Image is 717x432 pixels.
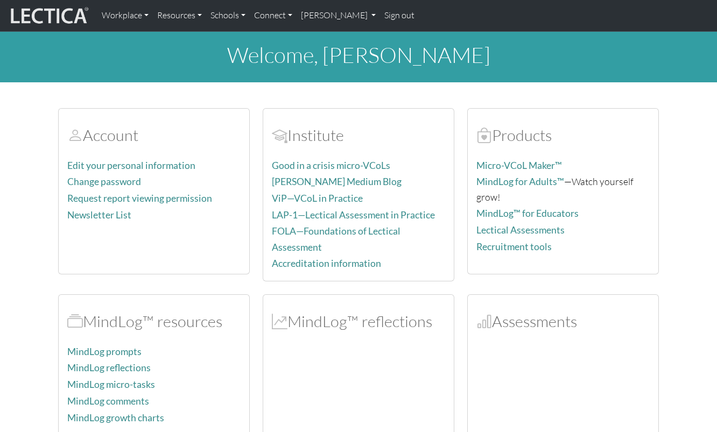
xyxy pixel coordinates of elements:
span: Account [67,125,83,145]
span: MindLog™ resources [67,311,83,331]
span: Assessments [476,311,492,331]
h2: Account [67,126,241,145]
a: Lectical Assessments [476,224,565,236]
a: Connect [250,4,297,27]
a: [PERSON_NAME] Medium Blog [272,176,402,187]
a: MindLog reflections [67,362,151,373]
a: MindLog comments [67,395,149,407]
a: Newsletter List [67,209,131,221]
p: —Watch yourself grow! [476,174,650,204]
span: MindLog [272,311,287,331]
a: MindLog prompts [67,346,142,357]
a: Accreditation information [272,258,381,269]
a: Change password [67,176,141,187]
a: MindLog™ for Educators [476,208,579,219]
a: [PERSON_NAME] [297,4,380,27]
a: FOLA—Foundations of Lectical Assessment [272,225,400,252]
a: Micro-VCoL Maker™ [476,160,562,171]
h2: Institute [272,126,445,145]
h2: MindLog™ resources [67,312,241,331]
a: Recruitment tools [476,241,552,252]
span: Products [476,125,492,145]
a: Workplace [97,4,153,27]
a: MindLog growth charts [67,412,164,423]
a: Sign out [380,4,419,27]
a: Resources [153,4,206,27]
a: MindLog micro-tasks [67,379,155,390]
a: Request report viewing permission [67,193,212,204]
a: Schools [206,4,250,27]
a: LAP-1—Lectical Assessment in Practice [272,209,435,221]
h2: MindLog™ reflections [272,312,445,331]
a: ViP—VCoL in Practice [272,193,363,204]
h2: Assessments [476,312,650,331]
span: Account [272,125,287,145]
a: Edit your personal information [67,160,195,171]
h2: Products [476,126,650,145]
a: Good in a crisis micro-VCoLs [272,160,390,171]
a: MindLog for Adults™ [476,176,564,187]
img: lecticalive [8,5,89,26]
